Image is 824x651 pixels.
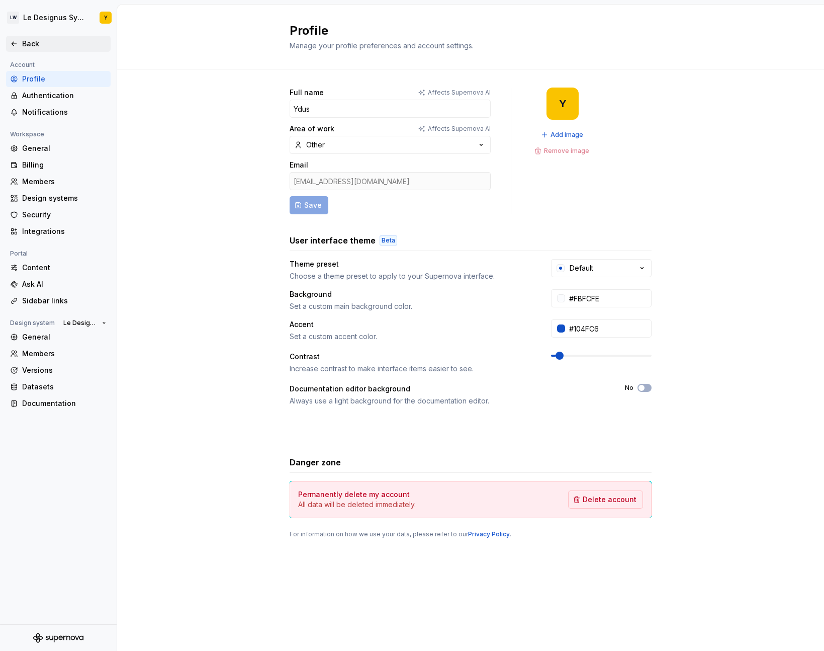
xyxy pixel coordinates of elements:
[22,143,107,153] div: General
[6,293,111,309] a: Sidebar links
[6,317,59,329] div: Design system
[290,396,607,406] div: Always use a light background for the documentation editor.
[33,633,83,643] svg: Supernova Logo
[22,74,107,84] div: Profile
[22,177,107,187] div: Members
[583,495,636,505] span: Delete account
[22,398,107,409] div: Documentation
[6,104,111,120] a: Notifications
[290,319,533,330] div: Accent
[22,107,107,117] div: Notifications
[6,346,111,362] a: Members
[22,263,107,273] div: Content
[298,490,410,500] h4: Permanently delete my account
[22,332,107,342] div: General
[6,223,111,239] a: Integrations
[7,12,19,24] div: LW
[551,131,583,139] span: Add image
[22,279,107,289] div: Ask AI
[22,210,107,220] div: Security
[306,140,325,150] div: Other
[565,289,652,307] input: #FFFFFF
[6,362,111,378] a: Versions
[570,263,593,273] div: Default
[298,500,416,510] p: All data will be deleted immediately.
[6,174,111,190] a: Members
[290,530,652,538] div: For information on how we use your data, please refer to our .
[290,234,376,247] h3: User interface theme
[290,160,308,170] label: Email
[538,128,588,142] button: Add image
[290,289,533,299] div: Background
[380,235,397,246] div: Beta
[6,36,111,52] a: Back
[290,301,533,311] div: Set a custom main background color.
[104,14,108,22] div: Y
[290,259,533,269] div: Theme preset
[290,456,341,468] h3: Danger zone
[6,248,32,260] div: Portal
[22,39,107,49] div: Back
[290,352,533,362] div: Contrast
[22,91,107,101] div: Authentication
[6,260,111,276] a: Content
[6,379,111,395] a: Datasets
[290,88,324,98] label: Full name
[290,364,533,374] div: Increase contrast to make interface items easier to see.
[6,71,111,87] a: Profile
[625,384,633,392] label: No
[428,89,491,97] p: Affects Supernova AI
[63,319,98,327] span: Le Designus Systemus
[6,207,111,223] a: Security
[290,23,639,39] h2: Profile
[22,226,107,236] div: Integrations
[428,125,491,133] p: Affects Supernova AI
[22,160,107,170] div: Billing
[6,88,111,104] a: Authentication
[6,276,111,292] a: Ask AI
[568,491,643,509] button: Delete account
[468,530,510,538] a: Privacy Policy
[290,384,607,394] div: Documentation editor background
[6,190,111,206] a: Design systems
[290,271,533,281] div: Choose a theme preset to apply to your Supernova interface.
[22,193,107,203] div: Design systems
[6,329,111,345] a: General
[551,259,652,277] button: Default
[6,157,111,173] a: Billing
[565,319,652,338] input: #104FC6
[559,100,567,108] div: Y
[22,349,107,359] div: Members
[290,41,474,50] span: Manage your profile preferences and account settings.
[290,332,533,342] div: Set a custom accent color.
[6,128,48,140] div: Workspace
[22,382,107,392] div: Datasets
[290,124,334,134] label: Area of work
[6,59,39,71] div: Account
[22,365,107,375] div: Versions
[2,7,115,29] button: LWLe Designus SystemusY
[23,13,87,23] div: Le Designus Systemus
[6,140,111,156] a: General
[22,296,107,306] div: Sidebar links
[6,395,111,412] a: Documentation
